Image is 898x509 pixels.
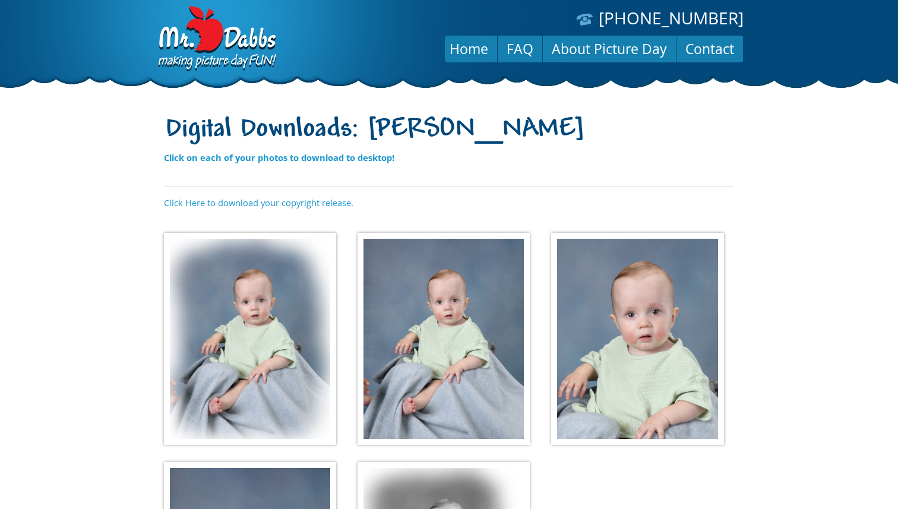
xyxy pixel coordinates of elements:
h1: Digital Downloads: [PERSON_NAME] [164,115,734,146]
img: aaaafde89cd969df9fcbce.jpg [358,233,530,445]
a: Click Here to download your copyright release. [164,197,353,208]
img: 2ef9bf55e89f94b55094f4.jpg [164,233,336,445]
a: About Picture Day [543,34,676,63]
a: FAQ [498,34,542,63]
a: [PHONE_NUMBER] [599,7,744,29]
strong: Click on each of your photos to download to desktop! [164,151,394,163]
img: d53f4734ee4e2578d80d6d.jpg [551,233,723,445]
a: Contact [676,34,743,63]
img: Dabbs Company [154,6,278,72]
a: Home [441,34,497,63]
